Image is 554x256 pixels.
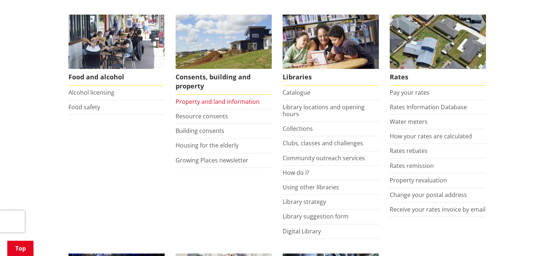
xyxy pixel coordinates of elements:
[283,103,365,118] a: Library locations and opening hours
[390,176,447,184] a: Property revaluation
[283,212,349,220] a: Library suggestion form
[390,132,472,140] a: How your rates are calculated
[68,15,165,86] a: Food and Alcohol in the Waikato Food and alcohol
[283,88,310,97] a: Catalogue
[176,98,260,106] a: Property and land information
[283,15,379,86] a: Library membership is free to everyone who lives in the Waikato district. Libraries
[283,69,379,86] span: Libraries
[283,154,365,162] a: Community outreach services
[7,241,34,256] a: Top
[390,15,486,69] img: Rates-thumbnail
[283,183,339,191] a: Using other libraries
[176,15,272,69] img: Land and property thumbnail
[283,15,379,69] img: Waikato District Council libraries
[390,103,467,111] a: Rates Information Database
[283,198,326,206] a: Library strategy
[283,169,309,177] a: How do I?
[68,88,114,97] a: Alcohol licensing
[390,191,467,199] a: Change your postal address
[176,156,248,164] a: Growing Places newsletter
[390,205,486,213] a: Receive your rates invoice by email
[176,112,228,120] a: Resource consents
[520,225,547,252] iframe: Messenger Launcher
[176,69,272,95] span: Consents, building and property
[390,118,428,126] a: Water meters
[176,127,224,135] a: Building consents
[390,147,428,155] a: Rates rebates
[283,227,321,235] a: Digital Library
[176,15,272,95] a: New Pokeno housing development Consents, building and property
[390,162,434,170] a: Rates remission
[68,69,165,86] span: Food and alcohol
[283,139,363,147] a: Clubs, classes and challenges
[390,15,486,86] a: Pay your rates online Rates
[283,125,313,133] a: Collections
[390,69,486,86] span: Rates
[68,103,100,111] a: Food safety
[176,141,239,149] a: Housing for the elderly
[390,88,429,97] a: Pay your rates
[68,15,165,69] img: Food and Alcohol in the Waikato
